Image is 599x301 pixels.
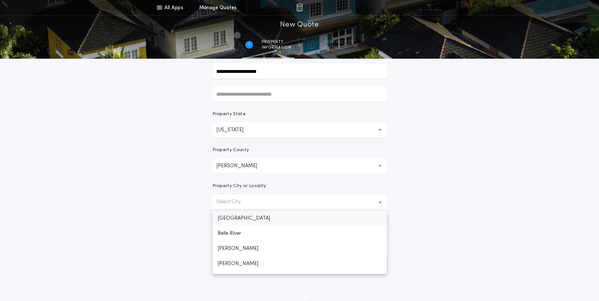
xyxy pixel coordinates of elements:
p: Property County [213,147,249,153]
p: [PERSON_NAME] [213,256,387,271]
p: Select City [216,198,251,206]
p: Belle River [213,226,387,241]
span: Transaction [324,39,354,44]
button: Select City [213,194,387,210]
p: [PERSON_NAME] [216,162,267,170]
h2: 1 [249,42,250,47]
p: [GEOGRAPHIC_DATA] [213,271,387,286]
img: vs-icon [417,4,441,11]
h2: 2 [310,42,312,47]
p: [US_STATE] [216,126,254,134]
span: information [262,45,291,50]
span: details [324,45,354,50]
p: [PERSON_NAME] [213,241,387,256]
p: Property City or Locality [213,183,266,189]
p: [GEOGRAPHIC_DATA] [213,211,387,226]
p: Property State [213,111,246,117]
button: [US_STATE] [213,122,387,138]
h1: New Quote [280,20,319,30]
button: [PERSON_NAME] [213,158,387,174]
span: Property [262,39,291,44]
img: img [297,4,302,11]
ul: Select City [213,211,387,274]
